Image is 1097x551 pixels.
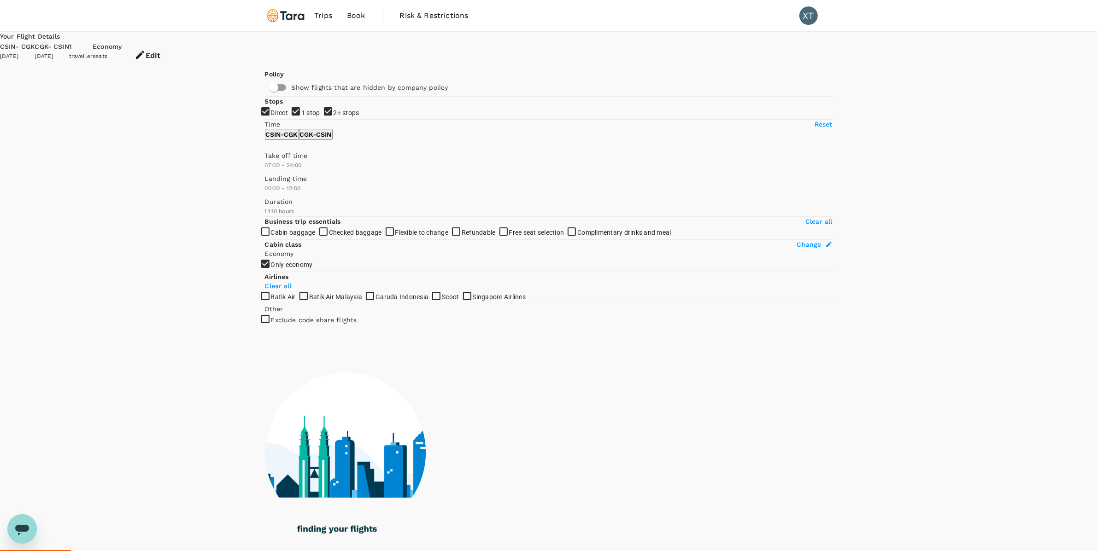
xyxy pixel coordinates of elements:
[314,10,332,21] span: Trips
[347,10,365,21] span: Book
[400,10,469,21] span: Risk & Restrictions
[265,6,307,26] img: Tara Climate Ltd
[7,514,37,544] iframe: Button to launch messaging window, conversation in progress
[799,6,818,25] div: XT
